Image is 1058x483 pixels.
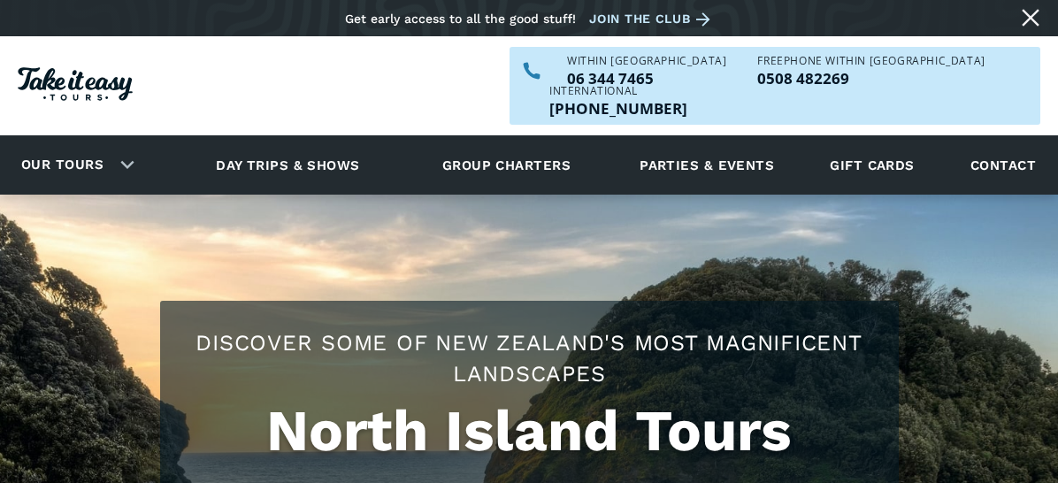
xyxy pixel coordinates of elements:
a: Call us freephone within NZ on 0508482269 [757,71,985,86]
h2: Discover some of New Zealand's most magnificent landscapes [178,327,881,389]
a: Call us outside of NZ on +6463447465 [549,101,687,116]
a: Homepage [18,58,133,114]
p: 06 344 7465 [567,71,726,86]
a: Join the club [589,8,717,30]
p: 0508 482269 [757,71,985,86]
a: Group charters [420,141,593,189]
h1: North Island Tours [178,398,881,464]
a: Close message [1016,4,1045,32]
a: Gift cards [821,141,924,189]
a: Contact [962,141,1045,189]
a: Call us within NZ on 063447465 [567,71,726,86]
a: Day trips & shows [194,141,382,189]
div: Get early access to all the good stuff! [345,11,576,26]
img: Take it easy Tours logo [18,67,133,101]
div: International [549,86,687,96]
a: Parties & events [631,141,783,189]
p: [PHONE_NUMBER] [549,101,687,116]
a: Our tours [8,144,117,186]
div: Freephone WITHIN [GEOGRAPHIC_DATA] [757,56,985,66]
div: WITHIN [GEOGRAPHIC_DATA] [567,56,726,66]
